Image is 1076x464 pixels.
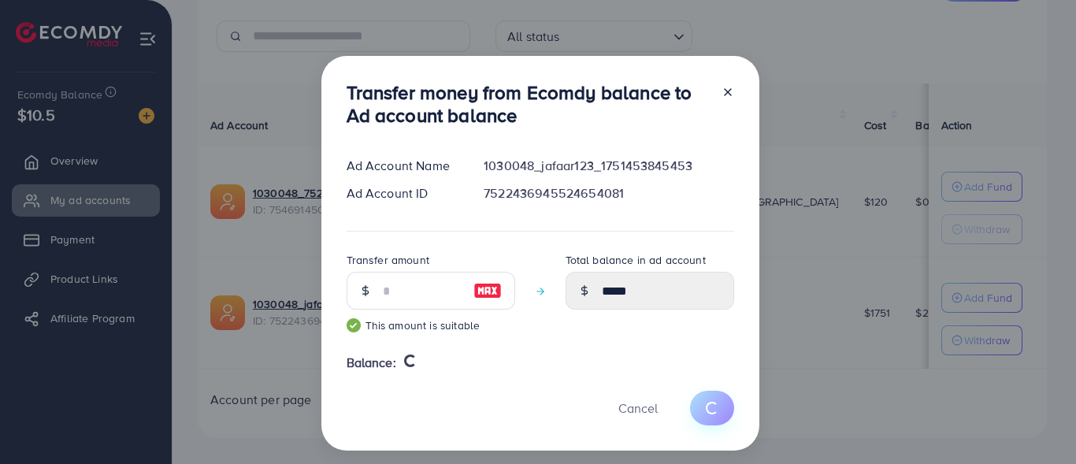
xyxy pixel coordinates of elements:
[334,157,472,175] div: Ad Account Name
[599,391,677,425] button: Cancel
[347,318,361,332] img: guide
[334,184,472,202] div: Ad Account ID
[618,399,658,417] span: Cancel
[347,252,429,268] label: Transfer amount
[471,184,746,202] div: 7522436945524654081
[347,81,709,127] h3: Transfer money from Ecomdy balance to Ad account balance
[566,252,706,268] label: Total balance in ad account
[347,354,396,372] span: Balance:
[471,157,746,175] div: 1030048_jafaar123_1751453845453
[1009,393,1064,452] iframe: Chat
[473,281,502,300] img: image
[347,317,515,333] small: This amount is suitable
